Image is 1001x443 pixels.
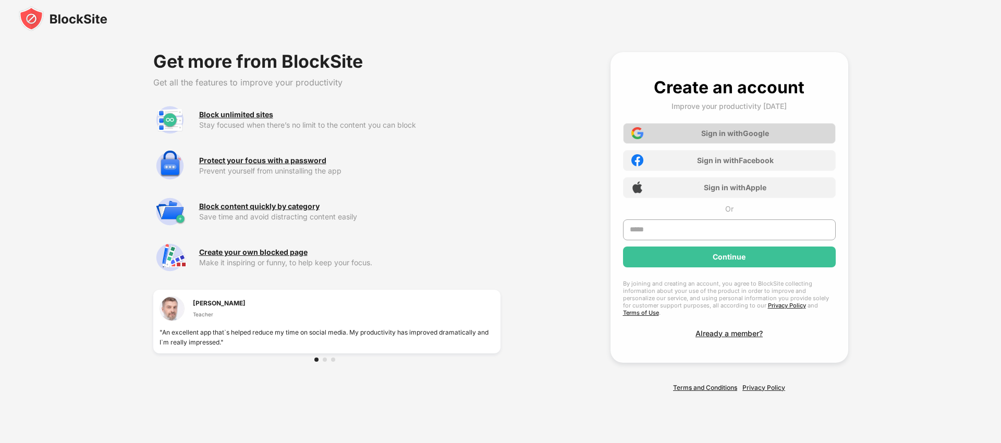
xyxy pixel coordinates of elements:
div: Improve your productivity [DATE] [672,102,787,110]
div: Already a member? [695,329,763,338]
div: Block unlimited sites [199,110,273,119]
div: Sign in with Facebook [697,156,774,165]
div: "An excellent app that`s helped reduce my time on social media. My productivity has improved dram... [160,327,495,347]
img: testimonial-1.jpg [160,296,185,321]
div: Sign in with Google [701,129,769,138]
div: Get all the features to improve your productivity [153,77,501,88]
div: Or [725,204,734,213]
div: [PERSON_NAME] [193,298,246,308]
img: premium-category.svg [153,195,187,228]
div: Prevent yourself from uninstalling the app [199,167,501,175]
img: facebook-icon.png [631,154,643,166]
div: By joining and creating an account, you agree to BlockSite collecting information about your use ... [623,280,836,316]
div: Teacher [193,310,246,318]
div: Create an account [654,77,804,97]
img: blocksite-icon-black.svg [19,6,107,31]
img: premium-unlimited-blocklist.svg [153,103,187,137]
img: apple-icon.png [631,181,643,193]
img: premium-password-protection.svg [153,149,187,182]
div: Block content quickly by category [199,202,320,211]
div: Continue [713,253,746,261]
a: Terms of Use [623,309,659,316]
div: Protect your focus with a password [199,156,326,165]
div: Get more from BlockSite [153,52,501,71]
img: google-icon.png [631,127,643,139]
img: premium-customize-block-page.svg [153,241,187,274]
a: Terms and Conditions [673,384,737,391]
div: Sign in with Apple [704,183,766,192]
a: Privacy Policy [768,302,806,309]
div: Create your own blocked page [199,248,308,256]
div: Save time and avoid distracting content easily [199,213,501,221]
div: Make it inspiring or funny, to help keep your focus. [199,259,501,267]
a: Privacy Policy [742,384,785,391]
div: Stay focused when there’s no limit to the content you can block [199,121,501,129]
